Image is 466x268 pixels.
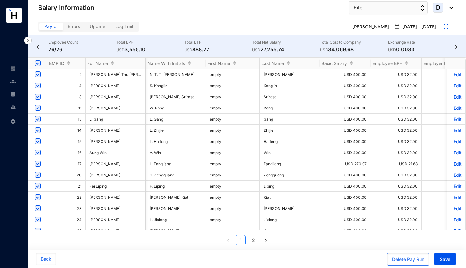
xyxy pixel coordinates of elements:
td: [PERSON_NAME] [260,203,320,214]
li: Next Page [261,235,271,245]
p: USD [388,47,396,53]
p: 0.0033 [388,46,456,53]
td: empty [206,203,260,214]
span: Payroll [44,24,58,29]
span: [PERSON_NAME] [89,94,142,99]
img: expand.44ba77930b780aef2317a7ddddf64422.svg [444,24,448,29]
td: 2 [47,69,86,80]
td: 14 [47,125,86,136]
td: [PERSON_NAME] [146,203,206,214]
span: USD 21.68 [399,161,418,166]
p: Salary Information [38,3,94,12]
th: EMP ID [47,58,86,69]
span: [PERSON_NAME] [89,217,142,222]
td: Srirasa [260,91,320,102]
td: L. Gang [146,114,206,125]
a: Edit [450,183,462,189]
span: USD 32.00 [398,128,418,133]
td: 15 [47,136,86,147]
span: [PERSON_NAME] [89,139,142,144]
td: empty [206,169,260,181]
a: Edit [450,116,462,122]
span: Basic Salary [321,61,347,66]
span: Log Trail [115,24,133,29]
td: [PERSON_NAME] [146,225,206,236]
span: USD 32.00 [398,195,418,200]
span: [PERSON_NAME] [89,195,142,200]
td: empty [206,136,260,147]
span: Errors [68,24,80,29]
span: USD 32.00 [398,184,418,189]
a: Edit [450,195,462,200]
td: L. Fangliang [146,158,206,169]
button: Back [36,253,56,265]
span: Elite [354,4,362,11]
span: [PERSON_NAME] [89,128,142,133]
td: 20 [47,169,86,181]
p: Total Cost to Company [320,39,388,46]
span: Employer EPF [423,61,452,66]
li: Payroll [5,88,20,100]
td: Zhijie [260,125,320,136]
span: USD 32.00 [398,228,418,233]
td: Kanglin [260,80,320,91]
span: USD 32.00 [398,206,418,211]
span: USD 400.00 [344,139,367,144]
span: Li Gang [89,117,142,122]
img: chevron-left-black.080a3cd1beb81d71c13fdb72827950c5.svg [34,45,41,49]
td: empty [206,181,260,192]
a: Edit [450,72,462,77]
td: 11 [47,102,86,114]
span: USD 32.00 [398,83,418,88]
span: [PERSON_NAME] Thu [PERSON_NAME] [89,72,142,77]
th: Name With Initials [146,58,206,69]
td: [PERSON_NAME] Kiat [146,192,206,203]
td: empty [206,114,260,125]
span: USD 400.00 [344,206,367,211]
a: Edit [450,150,462,155]
td: S. Zengguang [146,169,206,181]
img: chevron-right-black.d76562a91e70cdd25423736488a1c58a.svg [453,45,460,49]
a: Edit [450,83,462,88]
span: USD 400.00 [344,83,367,88]
p: Edit [450,161,462,167]
td: W. Rong [146,102,206,114]
a: Edit [450,105,462,111]
p: 3,555.10 [116,46,184,53]
td: 17 [47,158,86,169]
span: USD 400.00 [344,106,367,110]
th: Last Name [260,58,320,69]
span: [PERSON_NAME] [89,106,142,110]
p: [DATE] - [DATE] [400,24,436,31]
img: settings-unselected.1febfda315e6e19643a1.svg [10,119,16,124]
span: Fei Liping [89,184,142,189]
li: 2 [248,235,258,245]
a: Edit [450,228,462,234]
span: Name With Initials [147,61,185,66]
img: up-down-arrow.74152d26bf9780fbf563ca9c90304185.svg [421,5,424,11]
td: Liping [260,181,320,192]
td: 23 [47,203,86,214]
td: Jixiang [260,214,320,225]
p: Total ETF [184,39,252,46]
span: Back [41,256,51,262]
td: Fangliang [260,158,320,169]
span: Aung Win [89,150,142,155]
img: payroll-unselected.b590312f920e76f0c668.svg [10,91,16,97]
td: 13 [47,114,86,125]
span: Update [90,24,105,29]
p: 27,255.74 [252,46,320,53]
td: N. T. T. [PERSON_NAME] [146,69,206,80]
td: L. Jixiang [146,214,206,225]
a: 1 [236,235,245,245]
p: Edit [450,172,462,178]
td: Zengguang [260,169,320,181]
p: Employee Count [48,39,116,46]
td: [PERSON_NAME] [260,69,320,80]
li: Previous Page [223,235,233,245]
td: empty [206,69,260,80]
p: Edit [450,217,462,222]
